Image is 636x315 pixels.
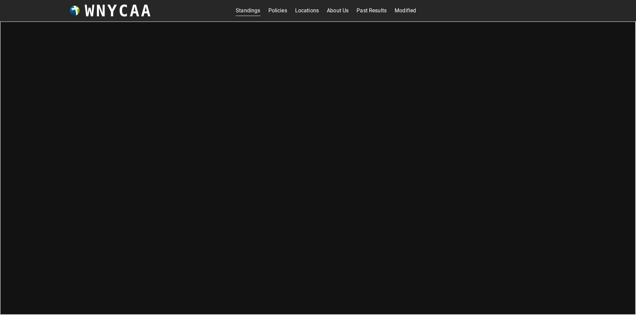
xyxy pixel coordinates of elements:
a: Locations [295,5,319,16]
h3: WNYCAA [85,1,152,20]
a: Past Results [357,5,387,16]
a: Policies [268,5,287,16]
a: Standings [236,5,260,16]
img: wnycaaBall.png [70,6,80,16]
a: Modified [395,5,416,16]
a: About Us [327,5,349,16]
